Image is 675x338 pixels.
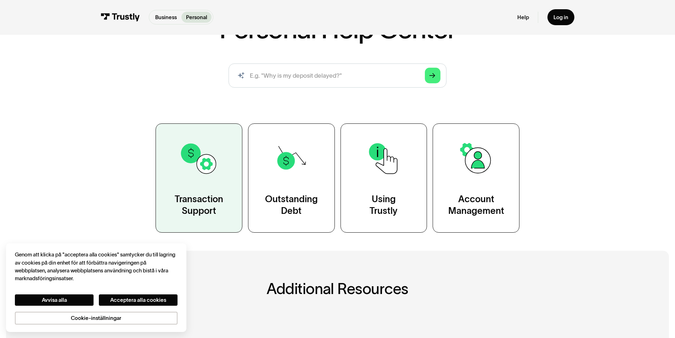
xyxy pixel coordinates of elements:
[229,63,446,88] form: Search
[265,193,318,217] div: Outstanding Debt
[15,312,177,325] button: Cookie-inställningar
[433,123,519,232] a: AccountManagement
[119,281,555,297] h2: Additional Resources
[156,123,242,232] a: TransactionSupport
[248,123,335,232] a: OutstandingDebt
[186,13,207,21] p: Personal
[229,63,446,88] input: search
[370,193,398,217] div: Using Trustly
[341,123,427,232] a: UsingTrustly
[151,12,181,23] a: Business
[181,12,212,23] a: Personal
[101,13,140,21] img: Trustly Logo
[553,14,568,21] div: Log in
[15,251,177,325] div: Integritet
[448,193,504,217] div: Account Management
[155,13,177,21] p: Business
[15,294,94,306] button: Avvisa alla
[15,251,177,282] div: Genom att klicka på "acceptera alla cookies" samtycker du till lagring av cookies på din enhet fö...
[99,294,178,306] button: Acceptera alla cookies
[547,9,574,25] a: Log in
[6,243,186,332] div: Cookie banner
[517,14,529,21] a: Help
[219,16,455,42] h1: Personal Help Center
[175,193,223,217] div: Transaction Support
